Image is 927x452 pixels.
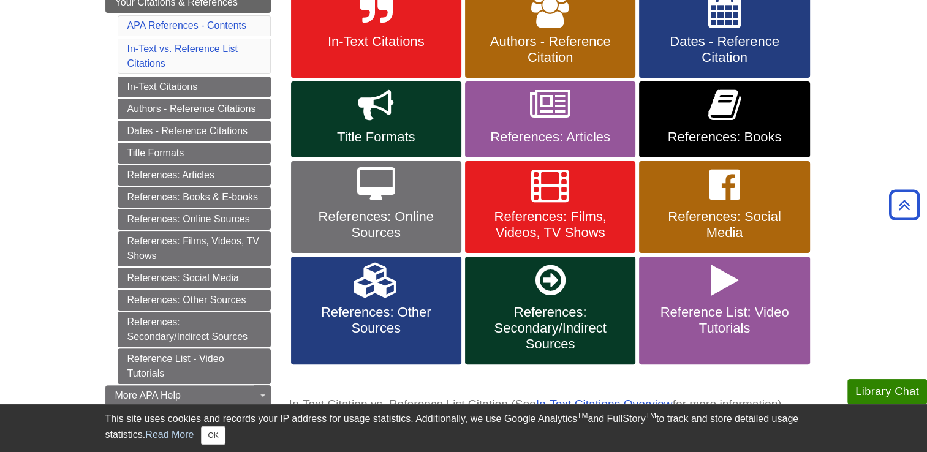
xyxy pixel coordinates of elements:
span: References: Books [648,129,800,145]
a: In-Text Citations [118,77,271,97]
a: References: Online Sources [291,161,461,253]
span: More APA Help [115,390,181,401]
span: References: Online Sources [300,209,452,241]
span: References: Articles [474,129,626,145]
button: Close [201,426,225,445]
sup: TM [577,412,588,420]
a: References: Articles [118,165,271,186]
a: More APA Help [105,385,271,406]
a: References: Online Sources [118,209,271,230]
a: Reference List - Video Tutorials [118,348,271,384]
a: APA References - Contents [127,20,246,31]
button: Library Chat [847,379,927,404]
a: References: Other Sources [118,290,271,311]
a: Dates - Reference Citations [118,121,271,141]
a: Title Formats [291,81,461,157]
span: References: Secondary/Indirect Sources [474,304,626,352]
span: Authors - Reference Citation [474,34,626,66]
span: References: Films, Videos, TV Shows [474,209,626,241]
span: In-Text Citations [300,34,452,50]
a: In-Text vs. Reference List Citations [127,43,238,69]
a: References: Social Media [118,268,271,288]
a: Reference List: Video Tutorials [639,257,809,364]
caption: In-Text Citation vs. Reference List Citation (See for more information) [289,391,822,418]
a: Back to Top [885,197,924,213]
div: This site uses cookies and records your IP address for usage statistics. Additionally, we use Goo... [105,412,822,445]
a: Title Formats [118,143,271,164]
a: References: Social Media [639,161,809,253]
a: References: Films, Videos, TV Shows [465,161,635,253]
a: Authors - Reference Citations [118,99,271,119]
span: References: Other Sources [300,304,452,336]
a: References: Articles [465,81,635,157]
span: Dates - Reference Citation [648,34,800,66]
a: References: Films, Videos, TV Shows [118,231,271,266]
span: References: Social Media [648,209,800,241]
a: References: Secondary/Indirect Sources [465,257,635,364]
a: References: Other Sources [291,257,461,364]
a: References: Secondary/Indirect Sources [118,312,271,347]
a: References: Books [639,81,809,157]
a: In-Text Citations Overview [536,397,673,410]
sup: TM [646,412,656,420]
span: Title Formats [300,129,452,145]
span: Reference List: Video Tutorials [648,304,800,336]
a: Read More [145,429,194,440]
a: References: Books & E-books [118,187,271,208]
